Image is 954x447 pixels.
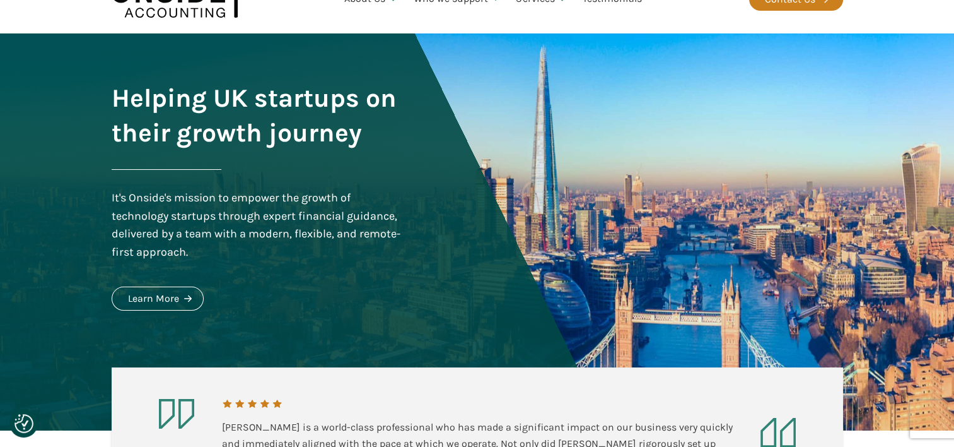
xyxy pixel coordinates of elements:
[112,287,204,311] a: Learn More
[15,414,33,433] button: Consent Preferences
[15,414,33,433] img: Revisit consent button
[128,290,179,307] div: Learn More
[112,189,404,261] div: It's Onside's mission to empower the growth of technology startups through expert financial guida...
[112,81,404,150] h1: Helping UK startups on their growth journey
